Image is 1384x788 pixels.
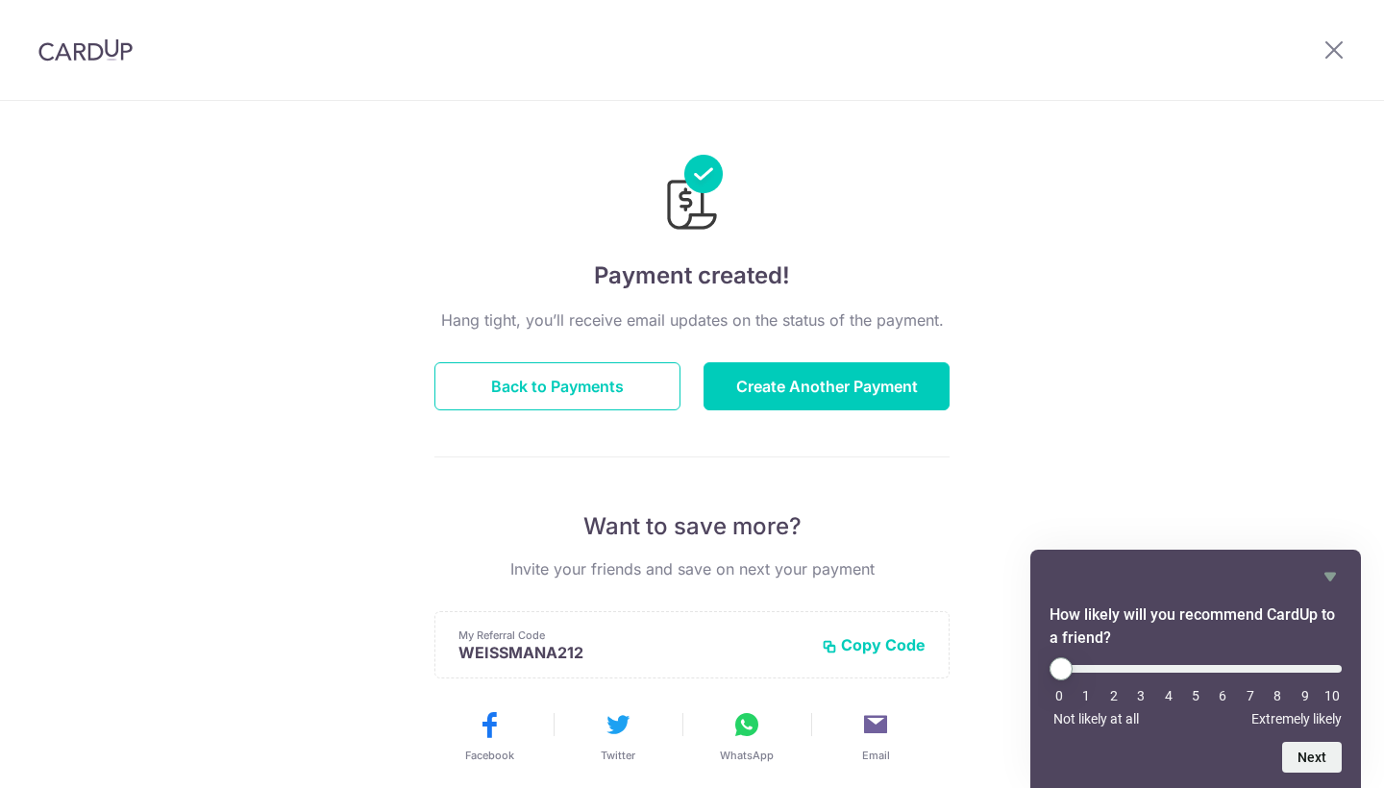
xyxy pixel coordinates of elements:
[819,709,932,763] button: Email
[1159,688,1178,703] li: 4
[434,308,950,332] p: Hang tight, you’ll receive email updates on the status of the payment.
[1186,688,1205,703] li: 5
[704,362,950,410] button: Create Another Payment
[1131,688,1150,703] li: 3
[458,643,806,662] p: WEISSMANA212
[434,362,680,410] button: Back to Payments
[1241,688,1260,703] li: 7
[434,511,950,542] p: Want to save more?
[434,557,950,580] p: Invite your friends and save on next your payment
[1296,688,1315,703] li: 9
[38,38,133,62] img: CardUp
[434,259,950,293] h4: Payment created!
[1104,688,1124,703] li: 2
[432,709,546,763] button: Facebook
[661,155,723,235] img: Payments
[1050,657,1342,726] div: How likely will you recommend CardUp to a friend? Select an option from 0 to 10, with 0 being Not...
[822,635,926,654] button: Copy Code
[1268,688,1287,703] li: 8
[465,748,514,763] span: Facebook
[1050,603,1342,650] h2: How likely will you recommend CardUp to a friend? Select an option from 0 to 10, with 0 being Not...
[690,709,803,763] button: WhatsApp
[1050,565,1342,773] div: How likely will you recommend CardUp to a friend? Select an option from 0 to 10, with 0 being Not...
[601,748,635,763] span: Twitter
[458,628,806,643] p: My Referral Code
[862,748,890,763] span: Email
[1319,565,1342,588] button: Hide survey
[1053,711,1139,726] span: Not likely at all
[1251,711,1342,726] span: Extremely likely
[1076,688,1096,703] li: 1
[1282,742,1342,773] button: Next question
[720,748,774,763] span: WhatsApp
[1213,688,1232,703] li: 6
[1322,688,1342,703] li: 10
[1050,688,1069,703] li: 0
[561,709,675,763] button: Twitter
